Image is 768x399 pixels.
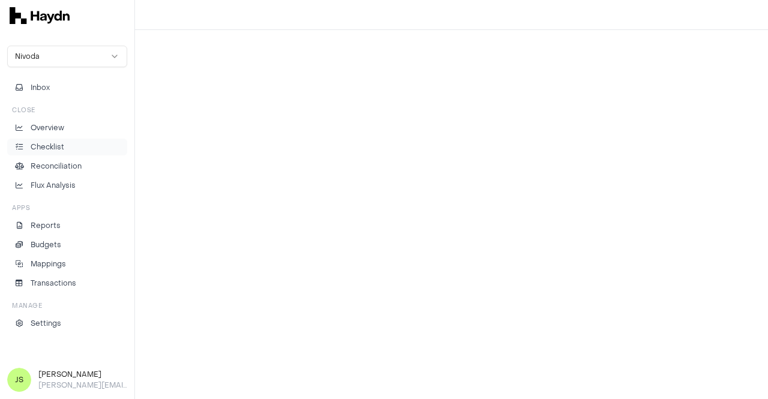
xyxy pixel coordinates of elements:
[7,315,127,332] a: Settings
[12,203,30,212] h3: Apps
[31,82,50,93] span: Inbox
[12,301,42,310] h3: Manage
[38,380,127,391] p: [PERSON_NAME][EMAIL_ADDRESS][DOMAIN_NAME]
[10,7,70,24] img: svg+xml,%3c
[7,275,127,292] a: Transactions
[7,139,127,155] a: Checklist
[31,220,61,231] p: Reports
[38,369,127,380] h3: [PERSON_NAME]
[7,177,127,194] a: Flux Analysis
[31,239,61,250] p: Budgets
[7,158,127,175] a: Reconciliation
[7,368,31,392] span: JS
[31,180,76,191] p: Flux Analysis
[31,259,66,269] p: Mappings
[12,106,35,115] h3: Close
[7,119,127,136] a: Overview
[31,278,76,289] p: Transactions
[31,122,64,133] p: Overview
[7,236,127,253] a: Budgets
[7,217,127,234] a: Reports
[31,318,61,329] p: Settings
[31,161,82,172] p: Reconciliation
[31,142,64,152] p: Checklist
[7,79,127,96] button: Inbox
[7,256,127,272] a: Mappings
